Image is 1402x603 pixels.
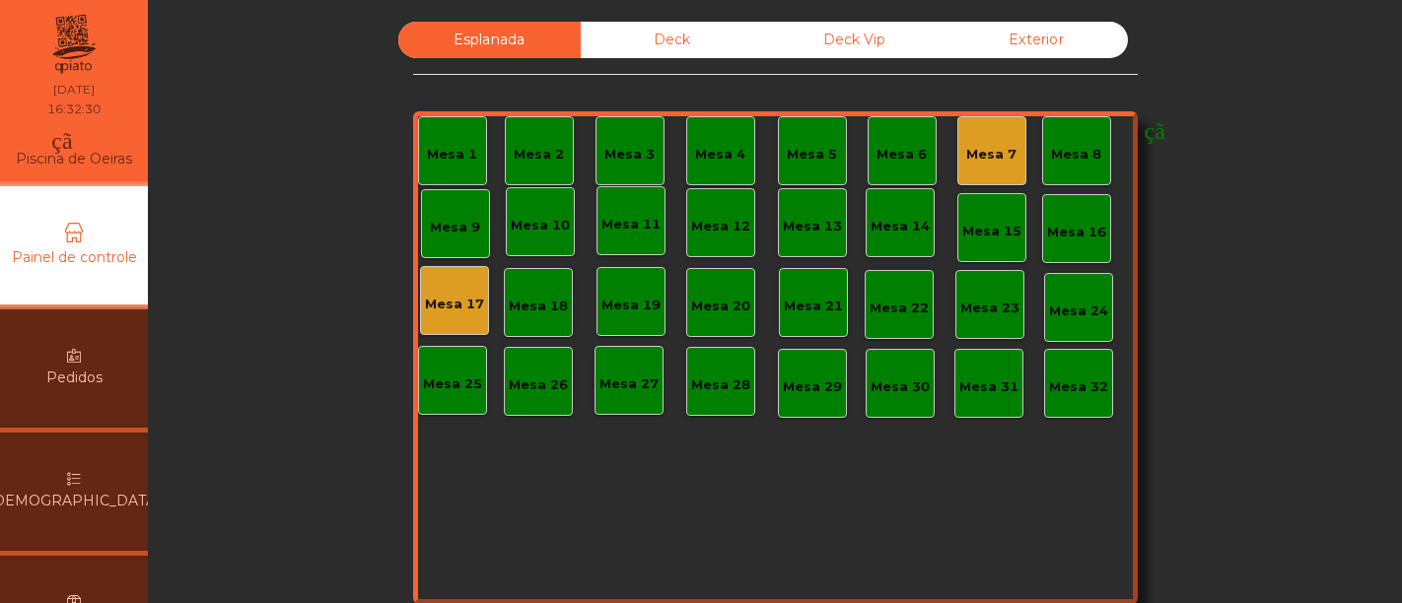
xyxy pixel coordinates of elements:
[695,146,745,162] font: Mesa 4
[601,297,661,312] font: Mesa 19
[787,146,837,162] font: Mesa 5
[871,218,930,234] font: Mesa 14
[511,217,570,233] font: Mesa 10
[53,82,95,97] font: [DATE]
[691,376,750,392] font: Mesa 28
[601,216,661,232] font: Mesa 11
[960,300,1019,315] font: Mesa 23
[1107,145,1226,168] font: feito
[691,218,750,234] font: Mesa 12
[47,101,101,116] font: 16:32:30
[581,22,763,58] div: Deck
[1047,224,1106,239] font: Mesa 16
[946,22,1128,58] div: Exterior
[870,300,929,315] font: Mesa 22
[418,265,841,289] font: monetização_ativada
[509,298,568,313] font: Mesa 18
[46,368,103,386] font: Pedidos
[398,22,581,58] div: Esplanada
[876,146,927,162] font: Mesa 6
[691,298,750,313] font: Mesa 20
[1049,378,1108,394] font: Mesa 32
[509,376,568,392] font: Mesa 26
[427,146,477,162] font: Mesa 1
[1049,302,1108,318] font: Mesa 24
[783,218,842,234] font: Mesa 13
[959,378,1018,394] font: Mesa 31
[49,10,98,79] img: qpiato
[16,150,132,167] font: Piscina de Oeiras
[783,378,842,394] font: Mesa 29
[962,223,1021,238] font: Mesa 15
[763,22,946,58] div: Deck Vip
[871,378,930,394] font: Mesa 30
[599,375,659,391] font: Mesa 27
[423,375,482,391] font: Mesa 25
[430,219,480,234] font: Mesa 9
[514,146,564,162] font: Mesa 2
[955,115,1378,139] font: monetização_ativada
[784,298,843,313] font: Mesa 21
[1051,146,1101,162] font: Mesa 8
[604,146,655,162] font: Mesa 3
[12,248,137,266] font: Painel de controle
